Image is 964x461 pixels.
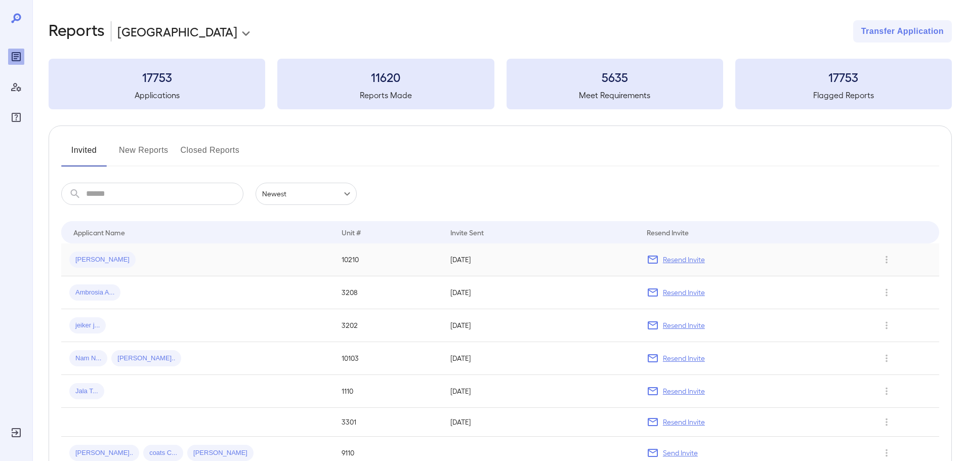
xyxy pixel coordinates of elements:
[49,69,265,85] h3: 17753
[878,284,895,301] button: Row Actions
[853,20,952,43] button: Transfer Application
[277,69,494,85] h3: 11620
[8,79,24,95] div: Manage Users
[442,276,638,309] td: [DATE]
[442,342,638,375] td: [DATE]
[333,276,442,309] td: 3208
[878,350,895,366] button: Row Actions
[49,89,265,101] h5: Applications
[878,317,895,333] button: Row Actions
[442,309,638,342] td: [DATE]
[735,69,952,85] h3: 17753
[333,243,442,276] td: 10210
[663,417,705,427] p: Resend Invite
[442,408,638,437] td: [DATE]
[333,342,442,375] td: 10103
[73,226,125,238] div: Applicant Name
[878,445,895,461] button: Row Actions
[507,69,723,85] h3: 5635
[49,20,105,43] h2: Reports
[878,252,895,268] button: Row Actions
[277,89,494,101] h5: Reports Made
[878,383,895,399] button: Row Actions
[333,408,442,437] td: 3301
[442,375,638,408] td: [DATE]
[61,142,107,166] button: Invited
[8,109,24,125] div: FAQ
[735,89,952,101] h5: Flagged Reports
[69,288,120,298] span: Ambrosia A...
[256,183,357,205] div: Newest
[69,255,136,265] span: [PERSON_NAME]
[8,49,24,65] div: Reports
[507,89,723,101] h5: Meet Requirements
[181,142,240,166] button: Closed Reports
[878,414,895,430] button: Row Actions
[187,448,254,458] span: [PERSON_NAME]
[111,354,181,363] span: [PERSON_NAME]..
[69,448,139,458] span: [PERSON_NAME]..
[663,255,705,265] p: Resend Invite
[663,287,705,298] p: Resend Invite
[647,226,689,238] div: Resend Invite
[119,142,169,166] button: New Reports
[333,375,442,408] td: 1110
[333,309,442,342] td: 3202
[69,321,106,330] span: jeiker j...
[442,243,638,276] td: [DATE]
[450,226,484,238] div: Invite Sent
[49,59,952,109] summary: 17753Applications11620Reports Made5635Meet Requirements17753Flagged Reports
[69,354,107,363] span: Nam N...
[663,448,698,458] p: Send Invite
[69,387,104,396] span: Jala T...
[663,386,705,396] p: Resend Invite
[663,353,705,363] p: Resend Invite
[342,226,361,238] div: Unit #
[117,23,237,39] p: [GEOGRAPHIC_DATA]
[663,320,705,330] p: Resend Invite
[8,425,24,441] div: Log Out
[143,448,183,458] span: coats C...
